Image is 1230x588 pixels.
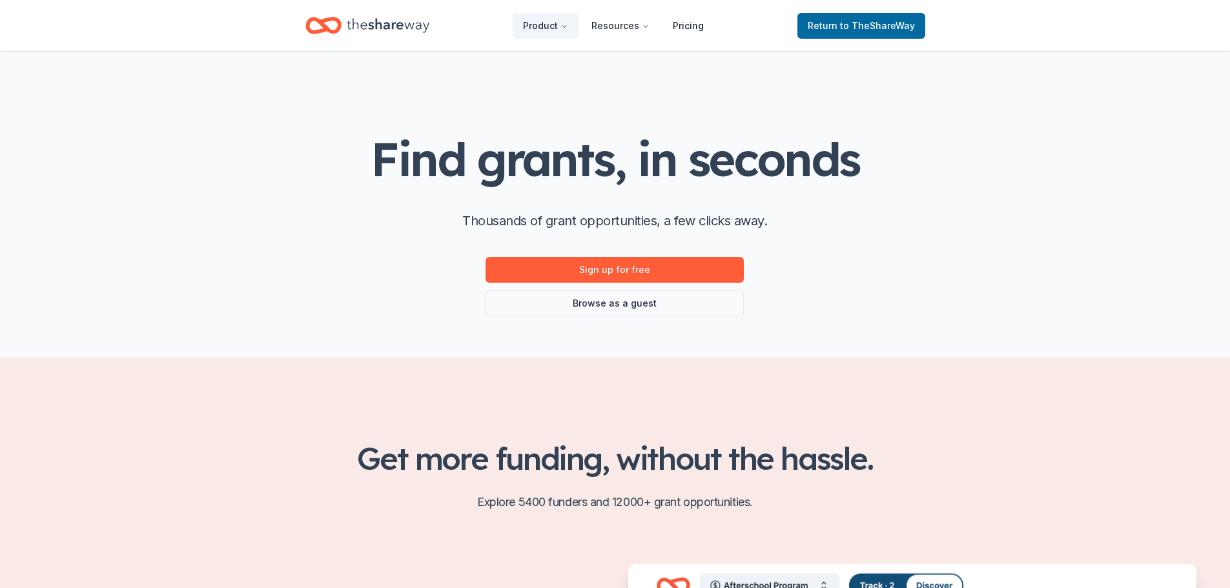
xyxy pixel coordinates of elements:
p: Explore 5400 funders and 12000+ grant opportunities. [305,492,925,512]
button: Resources [581,13,660,39]
a: Browse as a guest [486,290,744,316]
a: Pricing [662,13,714,39]
h1: Find grants, in seconds [371,134,859,185]
span: to TheShareWay [840,20,915,31]
a: Sign up for free [486,257,744,283]
button: Product [513,13,579,39]
h2: Get more funding, without the hassle. [305,440,925,476]
nav: Main [513,10,714,41]
a: Home [305,10,429,41]
a: Returnto TheShareWay [797,13,925,39]
span: Return [808,18,915,34]
p: Thousands of grant opportunities, a few clicks away. [462,210,767,231]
